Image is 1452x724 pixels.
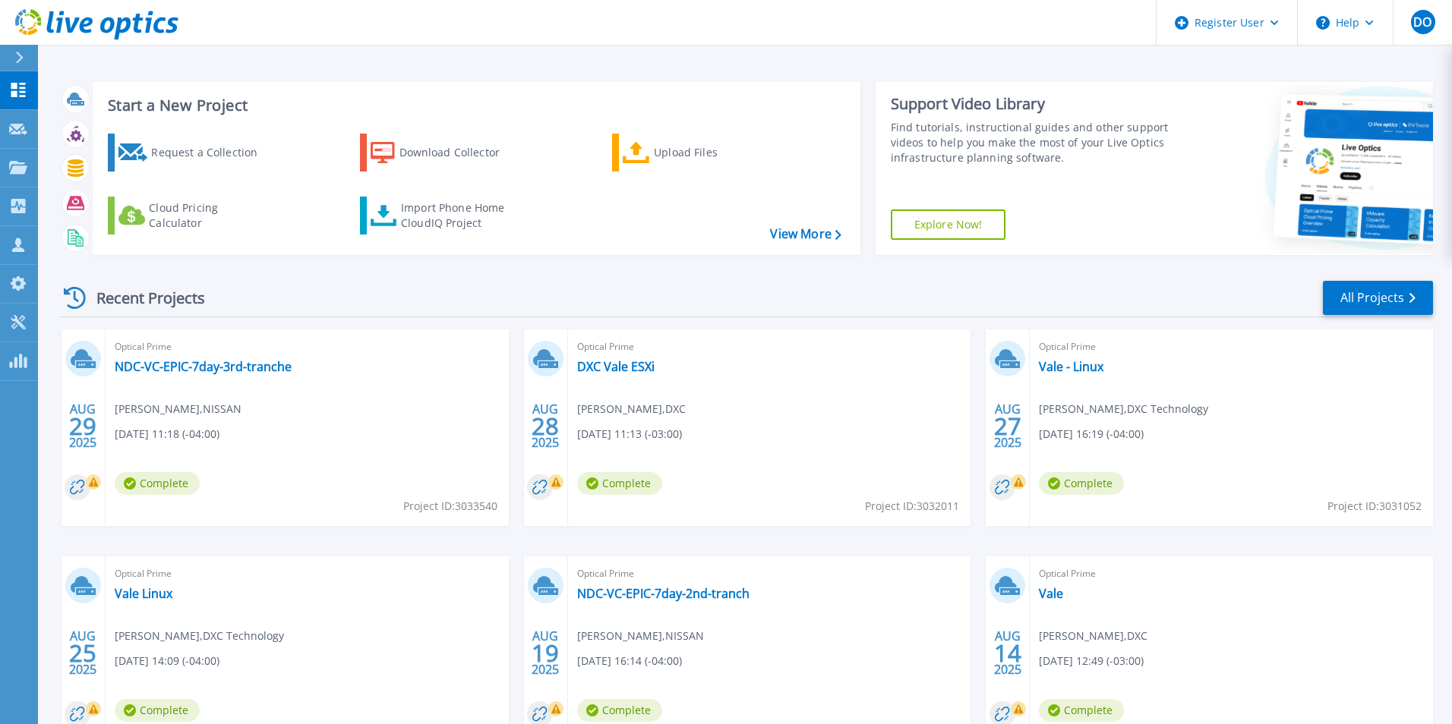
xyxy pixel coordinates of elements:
span: Complete [1039,472,1124,495]
span: [DATE] 16:19 (-04:00) [1039,426,1144,442]
a: Vale Linux [115,586,172,601]
div: AUG 2025 [68,625,97,681]
div: AUG 2025 [531,625,560,681]
a: Request a Collection [108,134,277,172]
span: Complete [577,699,662,722]
div: Download Collector [399,137,521,168]
span: Optical Prime [577,565,962,582]
a: View More [770,227,841,241]
span: Optical Prime [577,338,962,355]
div: AUG 2025 [993,625,1022,681]
a: NDC-VC-EPIC-7day-3rd-tranche [115,359,292,374]
div: Import Phone Home CloudIQ Project [401,200,519,231]
span: 14 [994,647,1021,659]
div: AUG 2025 [993,398,1022,454]
span: [DATE] 12:49 (-03:00) [1039,653,1144,669]
span: [PERSON_NAME] , DXC Technology [115,628,284,644]
a: Vale - Linux [1039,359,1103,374]
span: 27 [994,420,1021,433]
a: All Projects [1323,281,1433,315]
span: Optical Prime [115,565,500,582]
span: Optical Prime [115,338,500,355]
a: NDC-VC-EPIC-7day-2nd-tranch [577,586,750,601]
div: AUG 2025 [68,398,97,454]
span: 29 [69,420,96,433]
span: Complete [577,472,662,495]
a: DXC Vale ESXi [577,359,655,374]
a: Explore Now! [891,209,1006,240]
div: Cloud Pricing Calculator [149,200,270,231]
div: Find tutorials, instructional guides and other support videos to help you make the most of your L... [891,120,1175,165]
div: Support Video Library [891,94,1175,114]
span: [PERSON_NAME] , NISSAN [115,401,241,417]
span: 25 [69,647,96,659]
div: Recent Projects [58,279,226,316]
span: Optical Prime [1039,338,1424,355]
span: [PERSON_NAME] , DXC [577,401,686,417]
span: Optical Prime [1039,565,1424,582]
span: [PERSON_NAME] , NISSAN [577,628,704,644]
h3: Start a New Project [108,97,841,114]
span: Complete [115,699,200,722]
span: [DATE] 11:18 (-04:00) [115,426,219,442]
div: Request a Collection [151,137,273,168]
a: Cloud Pricing Calculator [108,197,277,235]
a: Download Collector [360,134,529,172]
span: Project ID: 3031052 [1327,498,1422,515]
span: [DATE] 14:09 (-04:00) [115,653,219,669]
span: Complete [1039,699,1124,722]
span: [DATE] 11:13 (-03:00) [577,426,682,442]
span: 28 [532,420,559,433]
span: Complete [115,472,200,495]
div: Upload Files [654,137,775,168]
a: Upload Files [612,134,781,172]
span: [DATE] 16:14 (-04:00) [577,653,682,669]
div: AUG 2025 [531,398,560,454]
span: DO [1413,16,1431,28]
span: 19 [532,647,559,659]
span: Project ID: 3033540 [403,498,497,515]
a: Vale [1039,586,1063,601]
span: [PERSON_NAME] , DXC [1039,628,1147,644]
span: Project ID: 3032011 [865,498,959,515]
span: [PERSON_NAME] , DXC Technology [1039,401,1208,417]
